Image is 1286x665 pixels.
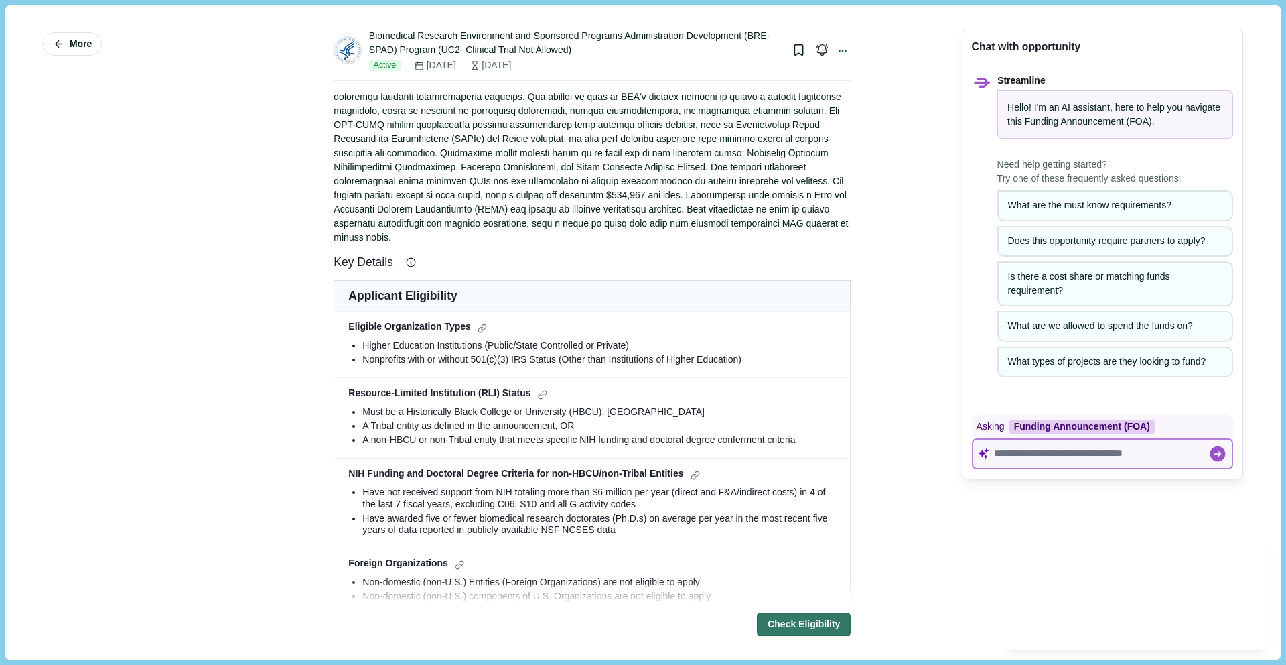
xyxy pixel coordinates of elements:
span: Need help getting started? Try one of these frequently asked questions: [997,158,1233,186]
div: [DATE] [458,58,511,72]
span: Streamline [997,75,1046,86]
button: What are the must know requirements? [997,190,1233,221]
button: Check Eligibility [757,613,851,636]
div: Eligible Organization Types [348,321,836,335]
div: Non-domestic (non-U.S.) Entities (Foreign Organizations) are not eligible to apply [362,577,836,589]
div: NIH Funding and Doctoral Degree Criteria for non-HBCU/non-Tribal Entities [348,468,836,482]
div: Resource-Limited Institution (RLI) Status [348,387,836,402]
div: Biomedical Research Environment and Sponsored Programs Administration Development (BRE-SPAD) Prog... [369,29,783,57]
div: Lor Ipsumdolor Sitametc Adipiscinge & Seddoeius Temporin Utlaboreetdolo Magnaaliqua (ENI-ADMI) Ve... [334,48,851,245]
button: What types of projects are they looking to fund? [997,347,1233,377]
span: Hello! I'm an AI assistant, here to help you navigate this . [1007,102,1220,127]
div: Have awarded five or fewer biomedical research doctorates (Ph.D.s) on average per year in the mos... [362,513,836,536]
button: More [43,32,102,56]
div: What types of projects are they looking to fund? [1008,355,1222,369]
div: Foreign Organizations [348,558,836,572]
div: Must be a Historically Black College or University (HBCU), [GEOGRAPHIC_DATA] [362,406,836,418]
span: Funding Announcement (FOA) [1025,116,1152,127]
span: More [70,38,92,50]
button: Is there a cost share or matching funds requirement? [997,261,1233,306]
div: Asking [972,415,1233,438]
button: Does this opportunity require partners to apply? [997,226,1233,257]
div: Have not received support from NIH totaling more than $6 million per year (direct and F&A/indirec... [362,487,836,510]
div: Funding Announcement (FOA) [1009,420,1155,434]
div: Nonprofits with or without 501(c)(3) IRS Status (Other than Institutions of Higher Education) [362,354,836,366]
div: Does this opportunity require partners to apply? [1008,234,1222,248]
div: What are we allowed to spend the funds on? [1008,319,1222,333]
div: Is there a cost share or matching funds requirement? [1008,269,1222,298]
div: Chat with opportunity [972,39,1081,54]
div: Higher Education Institutions (Public/State Controlled or Private) [362,340,836,352]
div: What are the must know requirements? [1008,198,1222,213]
div: [DATE] [403,58,456,72]
button: What are we allowed to spend the funds on? [997,311,1233,342]
span: Key Details [334,254,401,271]
button: Bookmark this grant. [787,38,810,62]
span: Active [369,60,401,72]
img: HHS.png [334,37,361,64]
div: A non-HBCU or non-Tribal entity that meets specific NIH funding and doctoral degree conferment cr... [362,434,836,446]
td: Applicant Eligibility [334,280,851,312]
div: A Tribal entity as defined in the announcement, OR [362,420,836,432]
